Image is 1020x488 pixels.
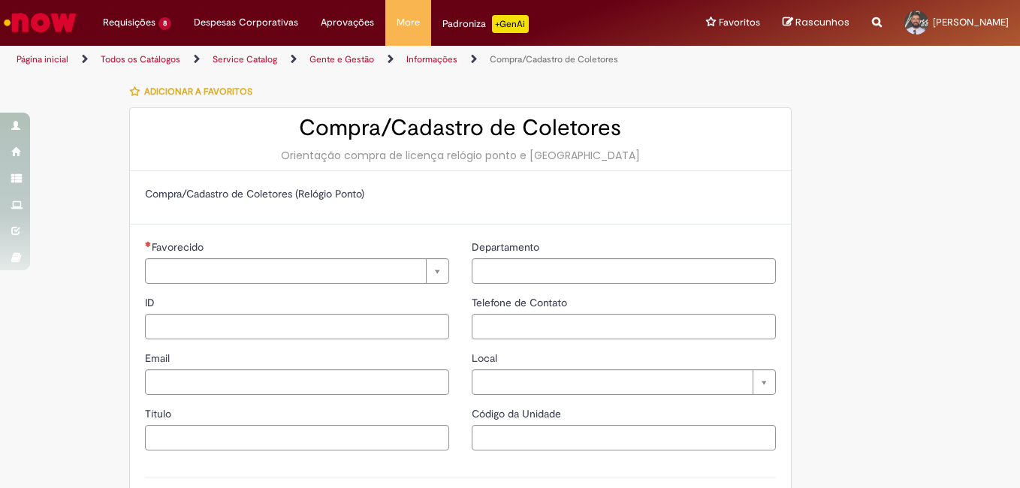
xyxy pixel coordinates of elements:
a: Limpar campo Favorecido [145,258,449,284]
span: Aprovações [321,15,374,30]
input: Departamento [472,258,776,284]
button: Adicionar a Favoritos [129,76,261,107]
div: Padroniza [442,15,529,33]
p: Compra/Cadastro de Coletores (Relógio Ponto) [145,186,776,201]
span: 8 [158,17,171,30]
h2: Compra/Cadastro de Coletores [145,116,776,140]
a: Compra/Cadastro de Coletores [490,53,618,65]
p: +GenAi [492,15,529,33]
span: Necessários [145,241,152,247]
span: Requisições [103,15,155,30]
a: Limpar campo Local [472,369,776,395]
span: Rascunhos [795,15,849,29]
ul: Trilhas de página [11,46,668,74]
div: Orientação compra de licença relógio ponto e [GEOGRAPHIC_DATA] [145,148,776,163]
span: More [397,15,420,30]
a: Service Catalog [213,53,277,65]
a: Gente e Gestão [309,53,374,65]
a: Página inicial [17,53,68,65]
img: ServiceNow [2,8,79,38]
input: ID [145,314,449,339]
span: Favoritos [719,15,760,30]
span: Local [472,351,500,365]
input: Email [145,369,449,395]
a: Informações [406,53,457,65]
span: Departamento [472,240,542,254]
a: Todos os Catálogos [101,53,180,65]
span: Título [145,407,174,420]
input: Código da Unidade [472,425,776,450]
span: Email [145,351,173,365]
input: Telefone de Contato [472,314,776,339]
span: ID [145,296,158,309]
a: Rascunhos [783,16,849,30]
span: Telefone de Contato [472,296,570,309]
span: Despesas Corporativas [194,15,298,30]
span: [PERSON_NAME] [933,16,1009,29]
input: Título [145,425,449,450]
span: Adicionar a Favoritos [144,86,252,98]
span: Necessários - Favorecido [152,240,207,254]
span: Código da Unidade [472,407,564,420]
